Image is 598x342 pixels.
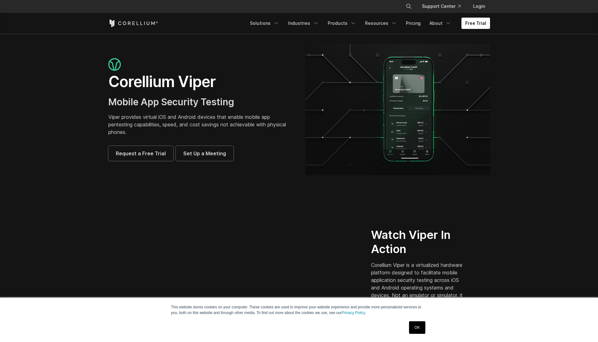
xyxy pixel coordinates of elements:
a: OK [409,321,425,334]
a: Solutions [246,18,283,29]
a: Login [468,1,490,12]
h1: Corellium Viper [108,72,293,91]
span: Mobile App Security Testing [108,96,234,108]
h2: Watch Viper In Action [371,228,466,256]
p: Viper provides virtual iOS and Android devices that enable mobile app pentesting capabilities, sp... [108,113,293,136]
a: Privacy Policy. [342,311,366,315]
p: Corellium Viper is a virtualized hardware platform designed to facilitate mobile application secu... [371,261,466,329]
span: Set Up a Meeting [183,150,226,157]
a: About [426,18,455,29]
a: Set Up a Meeting [176,146,234,161]
span: Request a Free Trial [116,150,166,157]
a: Support Center [417,1,466,12]
a: Free Trial [461,18,490,29]
a: Request a Free Trial [108,146,173,161]
img: viper_hero [305,44,490,175]
div: Navigation Menu [246,18,490,29]
a: Corellium Home [108,19,158,27]
a: Resources [361,18,401,29]
img: viper_icon_large [108,58,121,71]
p: This website stores cookies on your computer. These cookies are used to improve your website expe... [171,304,427,316]
a: Pricing [402,18,424,29]
button: Search [403,1,414,12]
a: Industries [284,18,323,29]
div: Navigation Menu [398,1,490,12]
a: Products [324,18,360,29]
